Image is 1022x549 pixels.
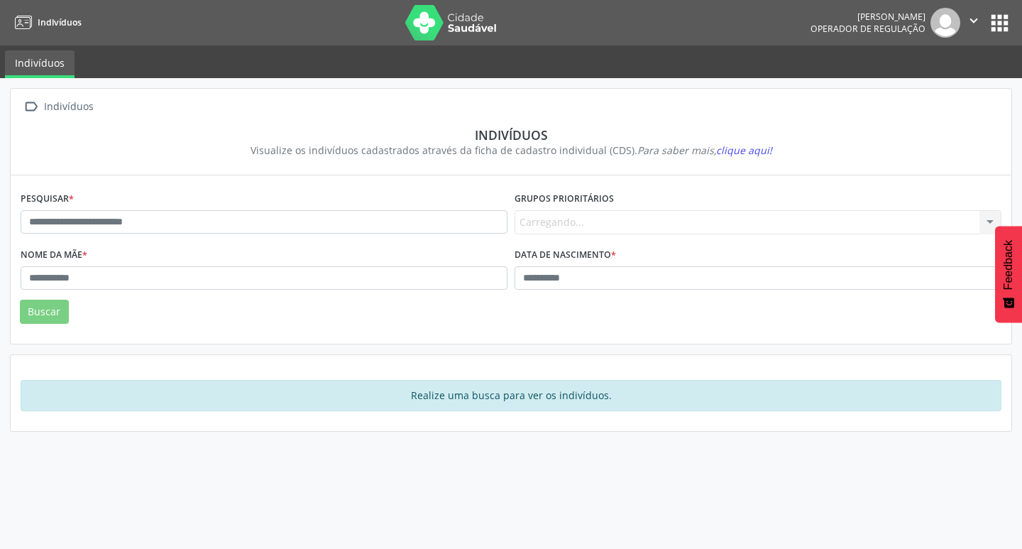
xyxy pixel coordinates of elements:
[10,11,82,34] a: Indivíduos
[31,143,991,158] div: Visualize os indivíduos cadastrados através da ficha de cadastro individual (CDS).
[716,143,772,157] span: clique aqui!
[515,244,616,266] label: Data de nascimento
[966,13,982,28] i: 
[515,188,614,210] label: Grupos prioritários
[5,50,75,78] a: Indivíduos
[31,127,991,143] div: Indivíduos
[1002,240,1015,290] span: Feedback
[960,8,987,38] button: 
[637,143,772,157] i: Para saber mais,
[987,11,1012,36] button: apps
[811,11,925,23] div: [PERSON_NAME]
[38,16,82,28] span: Indivíduos
[21,380,1001,411] div: Realize uma busca para ver os indivíduos.
[930,8,960,38] img: img
[811,23,925,35] span: Operador de regulação
[995,226,1022,322] button: Feedback - Mostrar pesquisa
[21,97,96,117] a:  Indivíduos
[21,244,87,266] label: Nome da mãe
[20,300,69,324] button: Buscar
[21,188,74,210] label: Pesquisar
[41,97,96,117] div: Indivíduos
[21,97,41,117] i: 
